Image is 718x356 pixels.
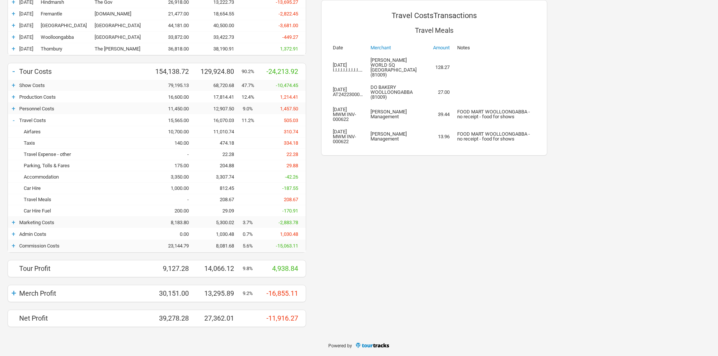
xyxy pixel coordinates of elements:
img: TourTracks [355,342,390,348]
th: Notes [453,41,539,54]
div: + [8,230,19,238]
span: 1,030.48 [280,231,298,237]
div: Parking, Tolls & Fares [19,163,151,168]
div: Travel Expense - other [19,151,151,157]
div: + [8,93,19,101]
span: [DATE] [19,11,33,17]
div: 22.28 [196,151,242,157]
div: 200.00 [151,208,196,214]
span: Powered by [328,343,352,348]
div: 9.2% [242,290,260,296]
div: - [151,197,196,202]
div: Car Hire [19,185,151,191]
div: Car Hire Fuel [19,208,151,214]
div: 17,814.41 [196,94,242,100]
div: Freo.Social [95,11,151,17]
div: + [8,288,19,298]
div: Travel Meals [19,197,151,202]
div: Woolloongabba [19,34,95,40]
div: + [8,10,19,17]
td: FOOD MART WOOLLOONGABBA - no receipt - food for shows [453,125,539,148]
div: - [8,116,19,124]
div: - [8,66,19,76]
span: -15,063.11 [276,243,298,249]
span: [DATE] [19,46,33,52]
div: Personnel Costs [19,106,151,112]
span: -2,883.78 [279,220,298,225]
div: Show Costs [19,83,151,88]
div: Taxis [19,140,151,146]
div: 9.0% [242,106,260,112]
div: 27,362.01 [196,314,242,322]
span: 29.88 [286,163,298,168]
span: -170.91 [282,208,298,214]
div: 16,070.03 [196,118,242,123]
div: Fremantle [19,11,95,17]
div: Tour Costs [19,67,151,75]
span: 208.67 [284,197,298,202]
span: [DATE] [19,23,33,28]
div: 11,450.00 [151,106,196,112]
div: 0.7% [242,231,260,237]
div: 3.7% [242,220,260,225]
div: 5.6% [242,243,260,249]
span: 1,214.41 [280,94,298,100]
th: Amount [423,41,453,54]
div: 11,010.74 [196,129,242,134]
td: 39.44 [423,103,453,125]
span: -2,822.45 [279,11,298,17]
div: 68,720.68 [196,83,242,88]
div: 8,081.68 [196,243,242,249]
div: 204.88 [196,163,242,168]
div: 40,500.00 [196,23,242,28]
span: -16,855.11 [266,289,298,297]
div: 5,300.02 [196,220,242,225]
div: 79,195.13 [151,83,196,88]
div: Accommodation [19,174,151,180]
span: [DATE] [19,34,33,40]
div: + [8,218,19,226]
div: Admin Costs [19,231,151,237]
div: 11.2% [242,118,260,123]
div: 9,127.28 [151,264,196,272]
td: DO BAKERY WOOLLOONGABBA (81009) [367,81,423,103]
div: Marketing Costs [19,220,151,225]
span: 505.03 [284,118,298,123]
div: 3,350.00 [151,174,196,180]
div: 8,183.80 [151,220,196,225]
td: 27.00 [423,81,453,103]
div: Travel Meals [329,27,539,41]
td: [DATE] MWM INV-000622 [329,103,367,125]
div: + [8,81,19,89]
div: Net Profit [19,314,151,322]
span: -449.27 [282,34,298,40]
div: Sydney [19,23,95,28]
span: 22.28 [286,151,298,157]
span: -11,916.27 [266,314,298,322]
th: Date [329,41,367,54]
td: [DATE] I. I. I. I. I. I. I. I. I. I. AT242230004000010132351 [329,54,367,81]
div: 1,030.48 [196,231,242,237]
span: -187.55 [282,185,298,191]
div: Airfares [19,129,151,134]
div: Tour Profit [19,264,151,272]
td: [PERSON_NAME] Management [367,103,423,125]
div: + [8,21,19,29]
td: 13.96 [423,125,453,148]
td: [DATE] MWM INV-000622 [329,125,367,148]
div: 15,565.00 [151,118,196,123]
div: 140.00 [151,140,196,146]
div: Commission Costs [19,243,151,249]
span: 1,457.50 [280,106,298,112]
div: 39,278.28 [151,314,196,322]
div: 21,477.00 [151,11,196,17]
div: 812.45 [196,185,242,191]
div: 47.7% [242,83,260,88]
td: [DATE] AT242230004000010146143 [329,81,367,103]
div: 129,924.80 [196,67,242,75]
div: 1,000.00 [151,185,196,191]
div: Thornbury [19,46,95,52]
div: 14,066.12 [196,264,242,272]
td: FOOD MART WOOLLOONGABBA - no receipt - food for shows [453,103,539,125]
div: 175.00 [151,163,196,168]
